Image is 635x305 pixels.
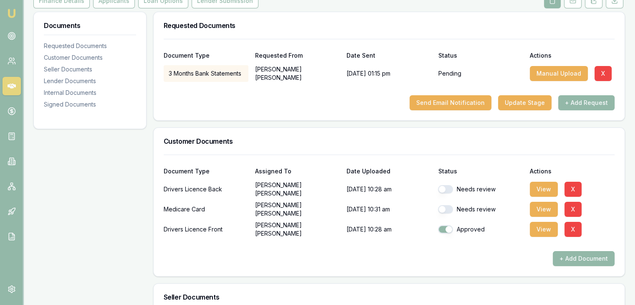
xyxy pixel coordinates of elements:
[255,65,340,82] p: [PERSON_NAME] [PERSON_NAME]
[530,53,615,58] div: Actions
[44,89,136,97] div: Internal Documents
[498,95,552,110] button: Update Stage
[255,53,340,58] div: Requested From
[347,168,431,174] div: Date Uploaded
[438,69,461,78] p: Pending
[564,222,582,237] button: X
[164,221,248,238] div: Drivers Licence Front
[530,222,558,237] button: View
[164,22,615,29] h3: Requested Documents
[530,182,558,197] button: View
[164,294,615,300] h3: Seller Documents
[410,95,491,110] button: Send Email Notification
[347,65,431,82] div: [DATE] 01:15 pm
[164,65,248,82] div: 3 Months Bank Statements
[438,225,523,234] div: Approved
[347,221,431,238] p: [DATE] 10:28 am
[44,100,136,109] div: Signed Documents
[44,53,136,62] div: Customer Documents
[164,168,248,174] div: Document Type
[255,221,340,238] p: [PERSON_NAME] [PERSON_NAME]
[255,201,340,218] p: [PERSON_NAME] [PERSON_NAME]
[564,182,582,197] button: X
[558,95,615,110] button: + Add Request
[44,65,136,74] div: Seller Documents
[438,53,523,58] div: Status
[347,181,431,198] p: [DATE] 10:28 am
[255,181,340,198] p: [PERSON_NAME] [PERSON_NAME]
[44,77,136,85] div: Lender Documents
[255,168,340,174] div: Assigned To
[164,201,248,218] div: Medicare Card
[530,66,588,81] button: Manual Upload
[164,53,248,58] div: Document Type
[44,22,136,29] h3: Documents
[164,181,248,198] div: Drivers Licence Back
[530,168,615,174] div: Actions
[564,202,582,217] button: X
[7,8,17,18] img: emu-icon-u.png
[347,201,431,218] p: [DATE] 10:31 am
[553,251,615,266] button: + Add Document
[530,202,558,217] button: View
[438,205,523,213] div: Needs review
[438,168,523,174] div: Status
[347,53,431,58] div: Date Sent
[164,138,615,145] h3: Customer Documents
[438,185,523,193] div: Needs review
[595,66,612,81] button: X
[44,42,136,50] div: Requested Documents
